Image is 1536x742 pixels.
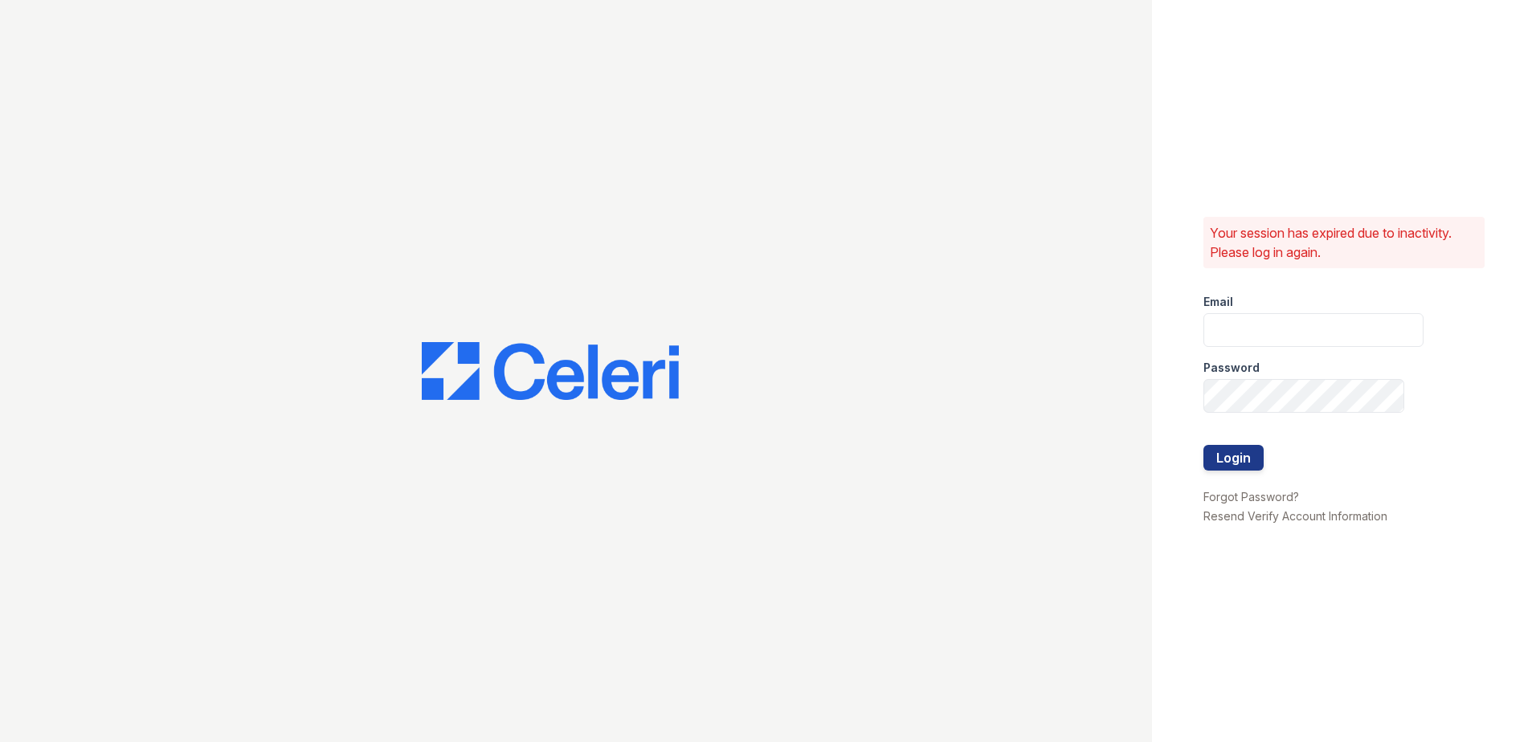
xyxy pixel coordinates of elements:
[1203,445,1264,471] button: Login
[1203,509,1387,523] a: Resend Verify Account Information
[1210,223,1478,262] p: Your session has expired due to inactivity. Please log in again.
[1203,490,1299,503] a: Forgot Password?
[1203,294,1233,310] label: Email
[1203,360,1260,376] label: Password
[422,342,679,400] img: CE_Logo_Blue-a8612792a0a2168367f1c8372b55b34899dd931a85d93a1a3d3e32e68fde9ad4.png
